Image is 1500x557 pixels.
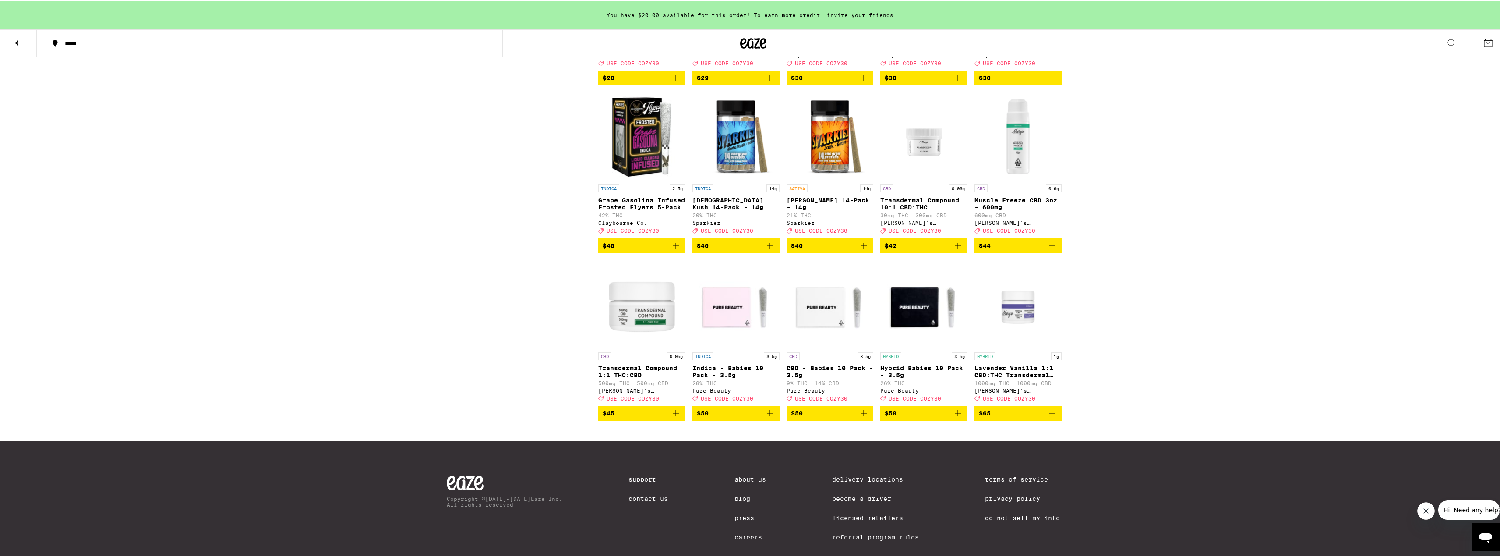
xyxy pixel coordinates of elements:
[670,183,685,191] p: 2.5g
[891,91,957,179] img: Mary's Medicinals - Transdermal Compound 10:1 CBD:THC
[880,91,967,237] a: Open page for Transdermal Compound 10:1 CBD:THC from Mary's Medicinals
[692,363,780,377] p: Indica - Babies 10 Pack - 3.5g
[979,73,991,80] span: $30
[880,219,967,224] div: [PERSON_NAME]'s Medicinals
[598,379,685,385] p: 500mg THC: 500mg CBD
[880,259,967,404] a: Open page for Hybrid Babies 10 Pack - 3.5g from Pure Beauty
[974,351,995,359] p: HYBRID
[598,91,685,179] img: Claybourne Co. - Grape Gasolina Infused Frosted Flyers 5-Pack - 2.5g
[880,195,967,209] p: Transdermal Compound 10:1 CBD:THC
[598,219,685,224] div: Claybourne Co.
[667,351,685,359] p: 0.05g
[692,351,713,359] p: INDICA
[860,183,873,191] p: 14g
[692,91,780,179] img: Sparkiez - Hindu Kush 14-Pack - 14g
[880,237,967,252] button: Add to bag
[787,259,874,347] img: Pure Beauty - CBD - Babies 10 Pack - 3.5g
[974,211,1062,217] p: 600mg CBD
[787,195,874,209] p: [PERSON_NAME] 14-Pack - 14g
[880,69,967,84] button: Add to bag
[734,513,766,520] a: Press
[598,363,685,377] p: Transdermal Compound 1:1 THC:CBD
[607,11,824,17] span: You have $20.00 available for this order! To earn more credit,
[787,219,874,224] div: Sparkiez
[985,513,1060,520] a: Do Not Sell My Info
[885,73,896,80] span: $30
[607,59,659,65] span: USE CODE COZY30
[598,259,685,404] a: Open page for Transdermal Compound 1:1 THC:CBD from Mary's Medicinals
[628,475,668,482] a: Support
[974,219,1062,224] div: [PERSON_NAME]'s Medicinals
[974,387,1062,392] div: [PERSON_NAME]'s Medicinals
[787,259,874,404] a: Open page for CBD - Babies 10 Pack - 3.5g from Pure Beauty
[832,475,919,482] a: Delivery Locations
[701,394,753,400] span: USE CODE COZY30
[787,351,800,359] p: CBD
[824,11,900,17] span: invite your friends.
[985,475,1060,482] a: Terms of Service
[983,394,1035,400] span: USE CODE COZY30
[766,183,780,191] p: 14g
[974,183,988,191] p: CBD
[974,259,1062,404] a: Open page for Lavender Vanilla 1:1 CBD:THC Transdermal Cream - 1000mg from Mary's Medicinals
[603,73,614,80] span: $28
[692,69,780,84] button: Add to bag
[880,387,967,392] div: Pure Beauty
[692,379,780,385] p: 28% THC
[692,195,780,209] p: [DEMOGRAPHIC_DATA] Kush 14-Pack - 14g
[885,241,896,248] span: $42
[1046,183,1062,191] p: 0.6g
[952,351,967,359] p: 3.5g
[598,404,685,419] button: Add to bag
[983,59,1035,65] span: USE CODE COZY30
[692,183,713,191] p: INDICA
[598,91,685,237] a: Open page for Grape Gasolina Infused Frosted Flyers 5-Pack - 2.5g from Claybourne Co.
[983,227,1035,233] span: USE CODE COZY30
[692,219,780,224] div: Sparkiez
[974,379,1062,385] p: 1000mg THC: 1000mg CBD
[974,363,1062,377] p: Lavender Vanilla 1:1 CBD:THC Transdermal Cream - 1000mg
[787,237,874,252] button: Add to bag
[598,69,685,84] button: Add to bag
[697,73,709,80] span: $29
[974,69,1062,84] button: Add to bag
[974,259,1062,347] img: Mary's Medicinals - Lavender Vanilla 1:1 CBD:THC Transdermal Cream - 1000mg
[628,494,668,501] a: Contact Us
[598,351,611,359] p: CBD
[692,211,780,217] p: 20% THC
[598,211,685,217] p: 42% THC
[795,227,847,233] span: USE CODE COZY30
[692,91,780,237] a: Open page for Hindu Kush 14-Pack - 14g from Sparkiez
[598,387,685,392] div: [PERSON_NAME]'s Medicinals
[598,259,685,347] img: Mary's Medicinals - Transdermal Compound 1:1 THC:CBD
[791,241,803,248] span: $40
[697,408,709,415] span: $50
[787,363,874,377] p: CBD - Babies 10 Pack - 3.5g
[880,404,967,419] button: Add to bag
[885,408,896,415] span: $50
[1472,522,1500,550] iframe: Button to launch messaging window
[795,59,847,65] span: USE CODE COZY30
[603,241,614,248] span: $40
[787,387,874,392] div: Pure Beauty
[692,237,780,252] button: Add to bag
[787,69,874,84] button: Add to bag
[858,351,873,359] p: 3.5g
[974,91,1062,237] a: Open page for Muscle Freeze CBD 3oz. - 600mg from Mary's Medicinals
[787,404,874,419] button: Add to bag
[791,408,803,415] span: $50
[889,227,941,233] span: USE CODE COZY30
[734,494,766,501] a: Blog
[734,532,766,539] a: Careers
[787,211,874,217] p: 21% THC
[607,394,659,400] span: USE CODE COZY30
[764,351,780,359] p: 3.5g
[880,379,967,385] p: 26% THC
[795,394,847,400] span: USE CODE COZY30
[1051,351,1062,359] p: 1g
[607,227,659,233] span: USE CODE COZY30
[974,404,1062,419] button: Add to bag
[598,237,685,252] button: Add to bag
[692,259,780,347] img: Pure Beauty - Indica - Babies 10 Pack - 3.5g
[603,408,614,415] span: $45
